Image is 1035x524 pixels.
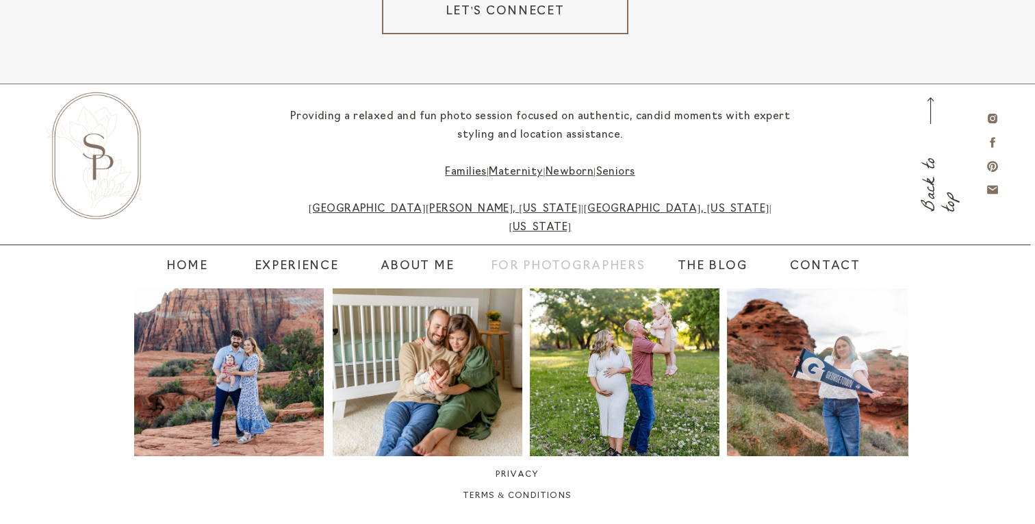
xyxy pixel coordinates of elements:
a: Maternity [489,167,543,177]
a: Experience [250,258,343,277]
a: Families [445,167,487,177]
a: For Photographers [483,258,653,277]
a: About Me [366,258,468,277]
a: Let's Connecet [410,3,600,18]
a: [US_STATE] [509,223,572,233]
a: The blog [661,258,763,277]
a: Newborn [546,167,593,177]
a: Privacy [366,469,669,484]
a: [GEOGRAPHIC_DATA][PERSON_NAME], [US_STATE] [309,204,581,214]
a: home [166,258,201,277]
a: Terms & Conditions [350,490,684,505]
a: Back to top [922,129,939,212]
a: [GEOGRAPHIC_DATA], [US_STATE] [584,204,769,214]
a: Seniors [596,167,635,177]
p: Providing a relaxed and fun photo session focused on authentic, candid moments with expert stylin... [285,108,795,238]
a: contact [790,258,845,277]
